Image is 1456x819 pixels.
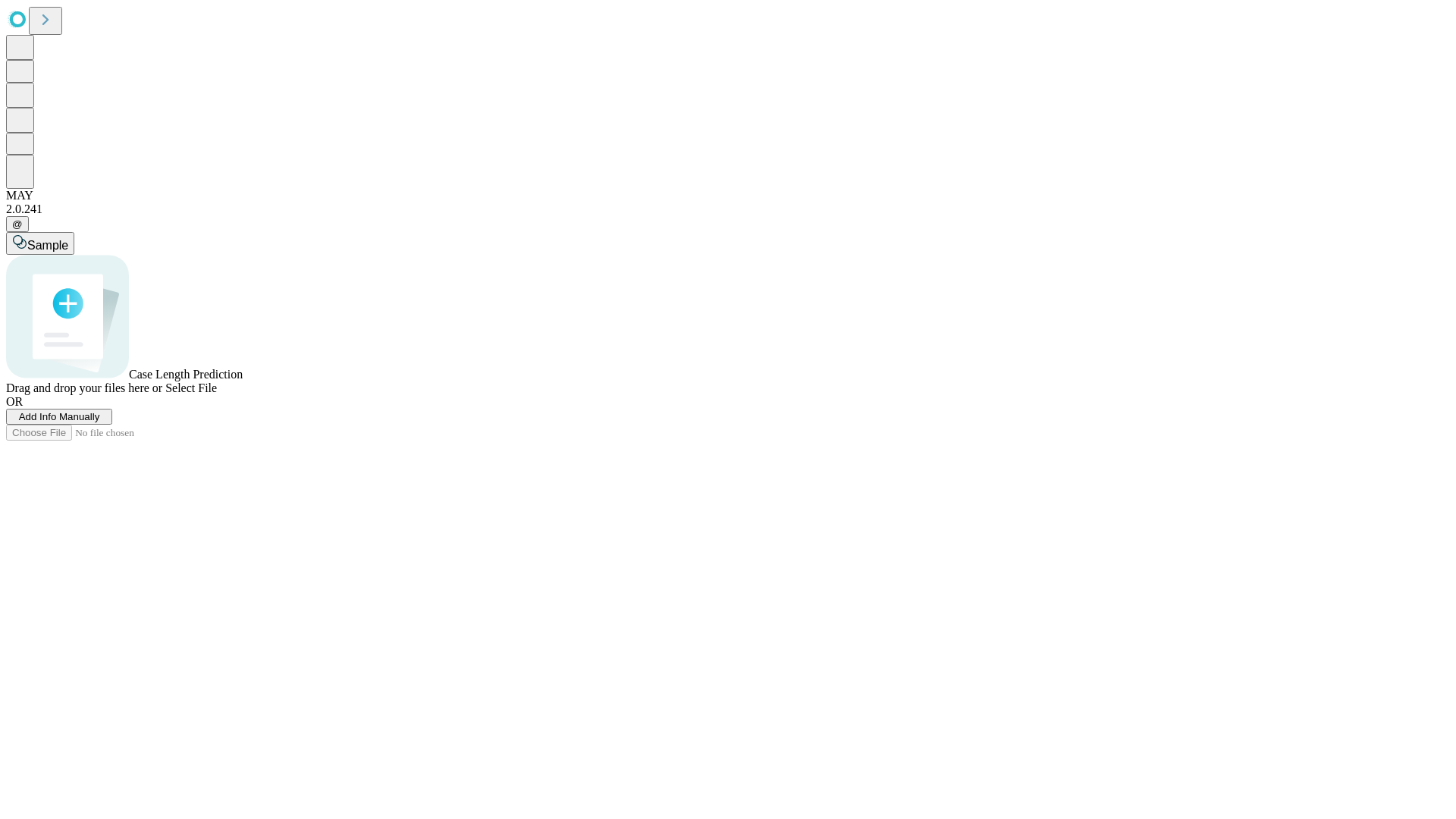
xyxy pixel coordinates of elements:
span: OR [6,395,23,408]
span: Add Info Manually [19,411,100,422]
div: 2.0.241 [6,202,1450,216]
div: MAY [6,189,1450,202]
button: Sample [6,232,74,255]
span: Sample [27,239,68,252]
button: @ [6,216,29,232]
button: Add Info Manually [6,409,112,425]
span: Drag and drop your files here or [6,381,162,394]
span: Case Length Prediction [129,368,243,381]
span: @ [12,218,23,230]
span: Select File [165,381,217,394]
